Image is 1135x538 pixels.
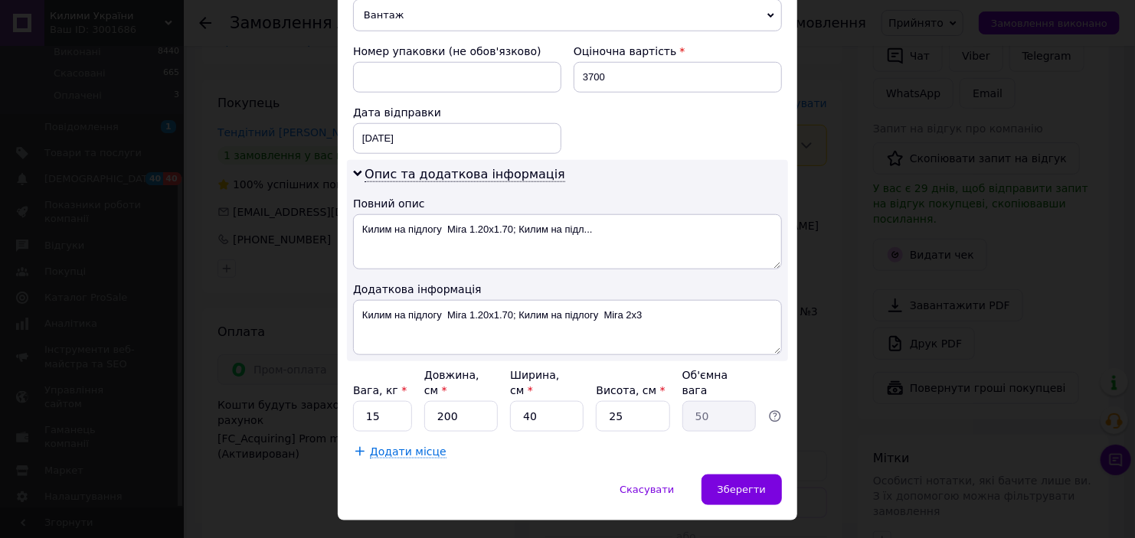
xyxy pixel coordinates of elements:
[718,484,766,495] span: Зберегти
[353,105,561,120] div: Дата відправки
[353,214,782,269] textarea: Килим на підлогу Mira 1.20х1.70; Килим на підл...
[353,196,782,211] div: Повний опис
[353,282,782,297] div: Додаткова інформація
[365,167,565,182] span: Опис та додаткова інформація
[370,445,446,458] span: Додати місце
[620,484,674,495] span: Скасувати
[353,44,561,59] div: Номер упаковки (не обов'язково)
[353,384,407,396] label: Вага, кг
[424,369,479,396] label: Довжина, см
[353,300,782,355] textarea: Килим на підлогу Mira 1.20х1.70; Килим на підлогу Mira 2х3
[682,367,756,398] div: Об'ємна вага
[510,369,559,396] label: Ширина, см
[574,44,782,59] div: Оціночна вартість
[596,384,665,396] label: Висота, см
